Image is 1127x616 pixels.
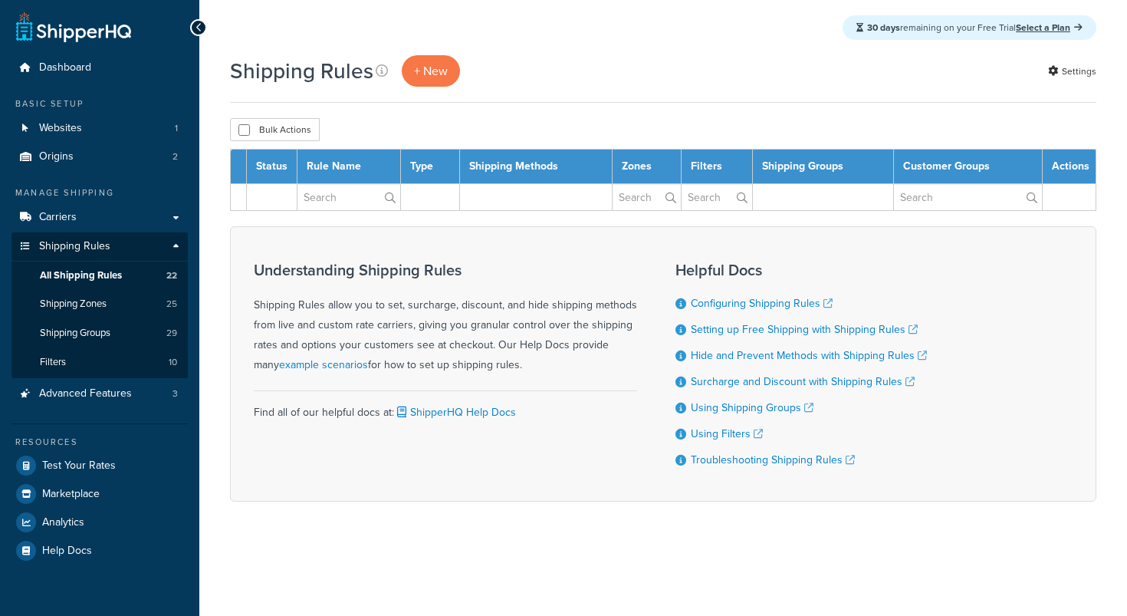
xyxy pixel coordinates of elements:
a: Carriers [11,203,188,232]
div: Resources [11,436,188,449]
a: Dashboard [11,54,188,82]
span: 1 [175,122,178,135]
a: Help Docs [11,537,188,565]
span: 29 [166,327,177,340]
a: Advanced Features 3 [11,380,188,408]
span: Test Your Rates [42,460,116,473]
span: Origins [39,150,74,163]
a: example scenarios [279,357,368,373]
input: Search [297,184,400,210]
li: Shipping Zones [11,290,188,318]
a: Websites 1 [11,114,188,143]
span: Carriers [39,211,77,224]
a: Troubleshooting Shipping Rules [691,452,855,468]
a: Surcharge and Discount with Shipping Rules [691,374,915,390]
div: Manage Shipping [11,186,188,199]
a: ShipperHQ Home [16,12,131,42]
div: remaining on your Free Trial [843,15,1096,40]
a: Test Your Rates [11,452,188,479]
a: Setting up Free Shipping with Shipping Rules [691,321,918,338]
span: Marketplace [42,488,100,501]
a: Filters 10 [11,348,188,377]
a: Shipping Rules [11,232,188,261]
th: Customer Groups [893,150,1042,184]
a: Shipping Groups 29 [11,319,188,348]
th: Shipping Methods [460,150,612,184]
input: Search [894,184,1042,210]
span: Dashboard [39,61,91,74]
a: Marketplace [11,480,188,508]
span: + New [414,62,448,80]
th: Rule Name [297,150,401,184]
input: Search [682,184,752,210]
span: 10 [169,356,177,369]
a: + New [402,55,460,87]
h3: Understanding Shipping Rules [254,262,637,278]
li: Websites [11,114,188,143]
th: Type [401,150,460,184]
span: Websites [39,122,82,135]
span: Analytics [42,516,84,529]
div: Basic Setup [11,97,188,110]
span: Help Docs [42,545,92,558]
h3: Helpful Docs [675,262,927,278]
input: Search [613,184,681,210]
th: Shipping Groups [752,150,893,184]
a: All Shipping Rules 22 [11,262,188,290]
a: Settings [1048,61,1096,82]
span: Shipping Rules [39,240,110,253]
span: 3 [172,387,178,400]
li: Advanced Features [11,380,188,408]
a: Analytics [11,509,188,536]
div: Shipping Rules allow you to set, surcharge, discount, and hide shipping methods from live and cus... [254,262,637,375]
span: 2 [172,150,178,163]
span: Filters [40,356,66,369]
th: Status [247,150,297,184]
a: ShipperHQ Help Docs [394,404,516,420]
th: Zones [612,150,681,184]
th: Filters [681,150,752,184]
th: Actions [1043,150,1096,184]
li: All Shipping Rules [11,262,188,290]
div: Find all of our helpful docs at: [254,390,637,423]
a: Using Shipping Groups [691,400,813,416]
span: Shipping Groups [40,327,110,340]
li: Shipping Rules [11,232,188,378]
span: 25 [166,298,177,311]
a: Hide and Prevent Methods with Shipping Rules [691,348,927,364]
a: Using Filters [691,426,763,442]
strong: 30 days [867,21,900,35]
li: Filters [11,348,188,377]
a: Select a Plan [1016,21,1083,35]
span: Advanced Features [39,387,132,400]
li: Shipping Groups [11,319,188,348]
span: 22 [166,269,177,282]
li: Origins [11,143,188,171]
button: Bulk Actions [230,118,320,141]
span: All Shipping Rules [40,269,122,282]
h1: Shipping Rules [230,56,373,86]
a: Origins 2 [11,143,188,171]
a: Configuring Shipping Rules [691,295,833,311]
a: Shipping Zones 25 [11,290,188,318]
span: Shipping Zones [40,298,107,311]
